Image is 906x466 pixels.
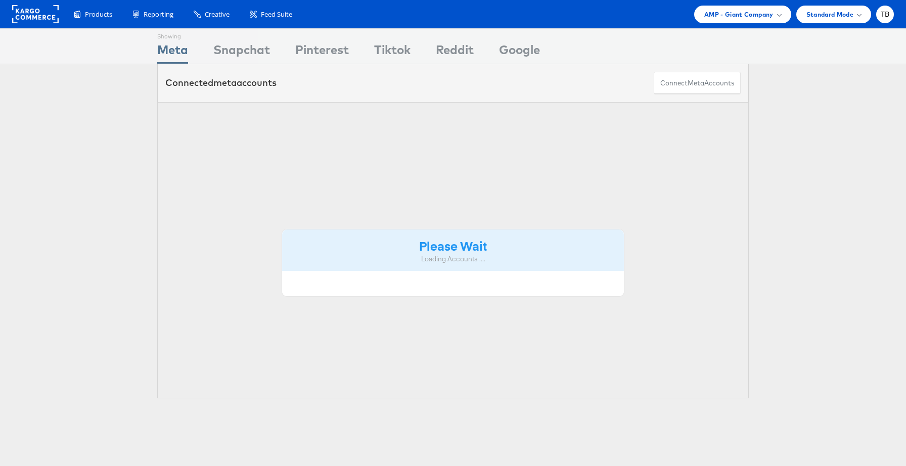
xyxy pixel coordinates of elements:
[374,41,411,64] div: Tiktok
[165,76,277,89] div: Connected accounts
[157,29,188,41] div: Showing
[205,10,230,19] span: Creative
[213,41,270,64] div: Snapchat
[688,78,704,88] span: meta
[881,11,890,18] span: TB
[144,10,173,19] span: Reporting
[290,254,616,264] div: Loading Accounts ....
[436,41,474,64] div: Reddit
[213,77,237,88] span: meta
[85,10,112,19] span: Products
[499,41,540,64] div: Google
[295,41,349,64] div: Pinterest
[261,10,292,19] span: Feed Suite
[419,237,487,254] strong: Please Wait
[704,9,774,20] span: AMP - Giant Company
[157,41,188,64] div: Meta
[654,72,741,95] button: ConnectmetaAccounts
[806,9,853,20] span: Standard Mode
